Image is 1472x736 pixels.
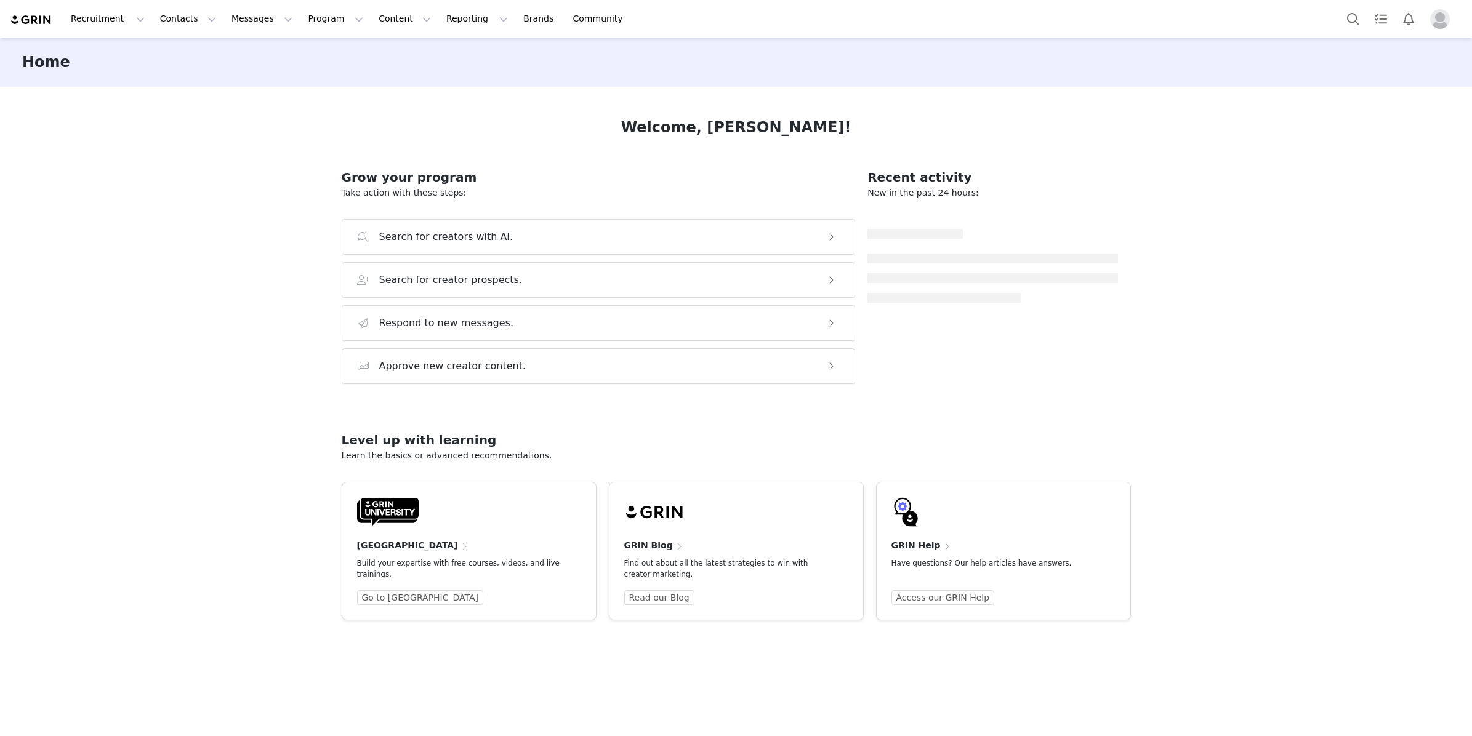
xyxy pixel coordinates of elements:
[624,558,829,580] p: Find out about all the latest strategies to win with creator marketing.
[867,186,1118,199] p: New in the past 24 hours:
[63,5,152,33] button: Recruitment
[624,590,694,605] a: Read our Blog
[1430,9,1450,29] img: placeholder-profile.jpg
[891,558,1096,569] p: Have questions? Our help articles have answers.
[342,262,856,298] button: Search for creator prospects.
[10,14,53,26] img: grin logo
[342,186,856,199] p: Take action with these steps:
[357,590,484,605] a: Go to [GEOGRAPHIC_DATA]
[516,5,565,33] a: Brands
[566,5,636,33] a: Community
[379,359,526,374] h3: Approve new creator content.
[1367,5,1394,33] a: Tasks
[153,5,223,33] button: Contacts
[379,273,523,287] h3: Search for creator prospects.
[357,497,419,527] img: GRIN-University-Logo-Black.svg
[891,539,941,552] h4: GRIN Help
[342,348,856,384] button: Approve new creator content.
[621,116,851,138] h1: Welcome, [PERSON_NAME]!
[624,539,673,552] h4: GRIN Blog
[342,219,856,255] button: Search for creators with AI.
[342,431,1131,449] h2: Level up with learning
[224,5,300,33] button: Messages
[379,316,514,330] h3: Respond to new messages.
[867,168,1118,186] h2: Recent activity
[342,305,856,341] button: Respond to new messages.
[22,51,70,73] h3: Home
[371,5,438,33] button: Content
[300,5,371,33] button: Program
[891,497,921,527] img: GRIN-help-icon.svg
[624,497,686,527] img: grin-logo-black.svg
[1423,9,1462,29] button: Profile
[342,168,856,186] h2: Grow your program
[891,590,995,605] a: Access our GRIN Help
[357,558,561,580] p: Build your expertise with free courses, videos, and live trainings.
[439,5,515,33] button: Reporting
[1340,5,1367,33] button: Search
[357,539,458,552] h4: [GEOGRAPHIC_DATA]
[379,230,513,244] h3: Search for creators with AI.
[1395,5,1422,33] button: Notifications
[342,449,1131,462] p: Learn the basics or advanced recommendations.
